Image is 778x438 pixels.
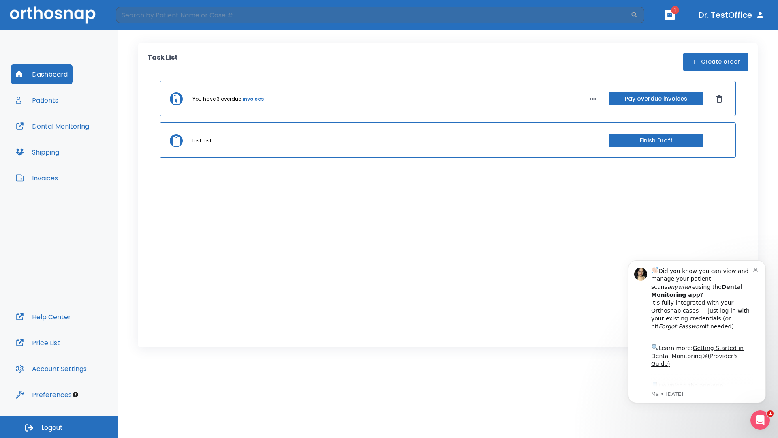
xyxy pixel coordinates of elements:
[683,53,748,71] button: Create order
[11,168,63,188] button: Invoices
[11,90,63,110] button: Patients
[137,17,144,24] button: Dismiss notification
[713,92,726,105] button: Dismiss
[11,307,76,326] button: Help Center
[11,359,92,378] button: Account Settings
[695,8,768,22] button: Dr. TestOffice
[10,6,96,23] img: Orthosnap
[35,134,107,149] a: App Store
[11,142,64,162] button: Shipping
[11,64,73,84] button: Dashboard
[192,95,241,103] p: You have 3 overdue
[609,134,703,147] button: Finish Draft
[35,132,137,174] div: Download the app: | ​ Let us know if you need help getting started!
[750,410,770,430] iframe: Intercom live chat
[147,53,178,71] p: Task List
[243,95,264,103] a: invoices
[616,248,778,416] iframe: Intercom notifications message
[41,423,63,432] span: Logout
[11,116,94,136] button: Dental Monitoring
[11,333,65,352] button: Price List
[72,391,79,398] div: Tooltip anchor
[609,92,703,105] button: Pay overdue invoices
[671,6,679,14] span: 1
[192,137,212,144] p: test test
[11,385,77,404] button: Preferences
[35,142,137,150] p: Message from Ma, sent 3w ago
[116,7,631,23] input: Search by Patient Name or Case #
[767,410,774,417] span: 1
